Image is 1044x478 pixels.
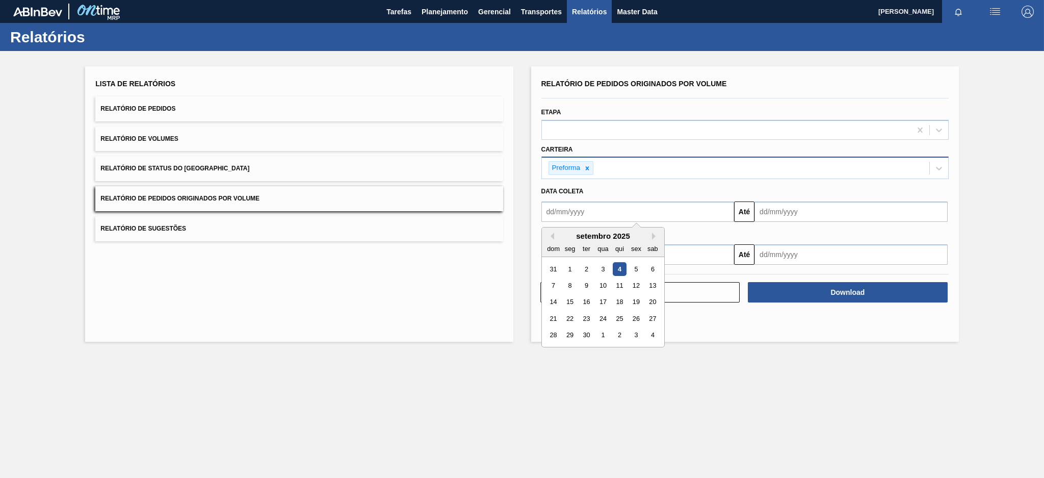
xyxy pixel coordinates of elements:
[100,105,175,112] span: Relatório de Pedidos
[645,329,659,342] div: Choose sábado, 4 de outubro de 2025
[422,6,468,18] span: Planejamento
[95,186,503,211] button: Relatório de Pedidos Originados por Volume
[563,295,577,309] div: Choose segunda-feira, 15 de setembro de 2025
[95,216,503,241] button: Relatório de Sugestões
[546,312,560,325] div: Choose domingo, 21 de setembro de 2025
[95,80,175,88] span: Lista de Relatórios
[734,202,754,222] button: Até
[579,312,593,325] div: Choose terça-feira, 23 de setembro de 2025
[546,329,560,342] div: Choose domingo, 28 de setembro de 2025
[579,329,593,342] div: Choose terça-feira, 30 de setembro de 2025
[542,232,664,240] div: setembro 2025
[612,262,626,276] div: Choose quinta-feira, 4 de setembro de 2025
[989,6,1001,18] img: userActions
[596,312,610,325] div: Choose quarta-feira, 24 de setembro de 2025
[547,233,554,240] button: Previous Month
[549,162,582,174] div: Preforma
[645,242,659,256] div: sab
[95,156,503,181] button: Relatório de Status do [GEOGRAPHIC_DATA]
[579,295,593,309] div: Choose terça-feira, 16 de setembro de 2025
[100,165,249,172] span: Relatório de Status do [GEOGRAPHIC_DATA]
[563,242,577,256] div: seg
[95,127,503,152] button: Relatório de Volumes
[629,329,643,342] div: Choose sexta-feira, 3 de outubro de 2025
[612,295,626,309] div: Choose quinta-feira, 18 de setembro de 2025
[612,329,626,342] div: Choose quinta-feira, 2 de outubro de 2025
[754,244,948,265] input: dd/mm/yyyy
[645,312,659,325] div: Choose sábado, 27 de setembro de 2025
[13,7,62,16] img: TNhmsLtSVTkK8tSr43FrP2fwEKptu5GPRR3wAAAABJRU5ErkJggg==
[563,262,577,276] div: Choose segunda-feira, 1 de setembro de 2025
[563,312,577,325] div: Choose segunda-feira, 22 de setembro de 2025
[754,202,948,222] input: dd/mm/yyyy
[546,279,560,292] div: Choose domingo, 7 de setembro de 2025
[734,244,754,265] button: Até
[572,6,607,18] span: Relatórios
[629,242,643,256] div: sex
[521,6,562,18] span: Transportes
[541,109,561,116] label: Etapa
[100,135,178,142] span: Relatório de Volumes
[478,6,511,18] span: Gerencial
[540,282,740,303] button: Limpar
[596,262,610,276] div: Choose quarta-feira, 3 de setembro de 2025
[541,188,584,195] span: Data coleta
[541,146,573,153] label: Carteira
[579,262,593,276] div: Choose terça-feira, 2 de setembro de 2025
[612,279,626,292] div: Choose quinta-feira, 11 de setembro de 2025
[563,329,577,342] div: Choose segunda-feira, 29 de setembro de 2025
[100,195,259,202] span: Relatório de Pedidos Originados por Volume
[645,295,659,309] div: Choose sábado, 20 de setembro de 2025
[596,329,610,342] div: Choose quarta-feira, 1 de outubro de 2025
[652,233,659,240] button: Next Month
[645,279,659,292] div: Choose sábado, 13 de setembro de 2025
[579,242,593,256] div: ter
[629,295,643,309] div: Choose sexta-feira, 19 de setembro de 2025
[1022,6,1034,18] img: Logout
[100,225,186,232] span: Relatório de Sugestões
[546,262,560,276] div: Choose domingo, 31 de agosto de 2025
[748,282,948,303] button: Download
[546,242,560,256] div: dom
[942,5,975,19] button: Notificações
[546,295,560,309] div: Choose domingo, 14 de setembro de 2025
[596,295,610,309] div: Choose quarta-feira, 17 de setembro de 2025
[617,6,657,18] span: Master Data
[629,262,643,276] div: Choose sexta-feira, 5 de setembro de 2025
[563,279,577,292] div: Choose segunda-feira, 8 de setembro de 2025
[645,262,659,276] div: Choose sábado, 6 de setembro de 2025
[95,96,503,121] button: Relatório de Pedidos
[629,279,643,292] div: Choose sexta-feira, 12 de setembro de 2025
[596,279,610,292] div: Choose quarta-feira, 10 de setembro de 2025
[541,80,727,88] span: Relatório de Pedidos Originados por Volume
[612,242,626,256] div: qui
[541,202,735,222] input: dd/mm/yyyy
[545,261,661,343] div: month 2025-09
[629,312,643,325] div: Choose sexta-feira, 26 de setembro de 2025
[579,279,593,292] div: Choose terça-feira, 9 de setembro de 2025
[10,31,191,43] h1: Relatórios
[386,6,411,18] span: Tarefas
[612,312,626,325] div: Choose quinta-feira, 25 de setembro de 2025
[596,242,610,256] div: qua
